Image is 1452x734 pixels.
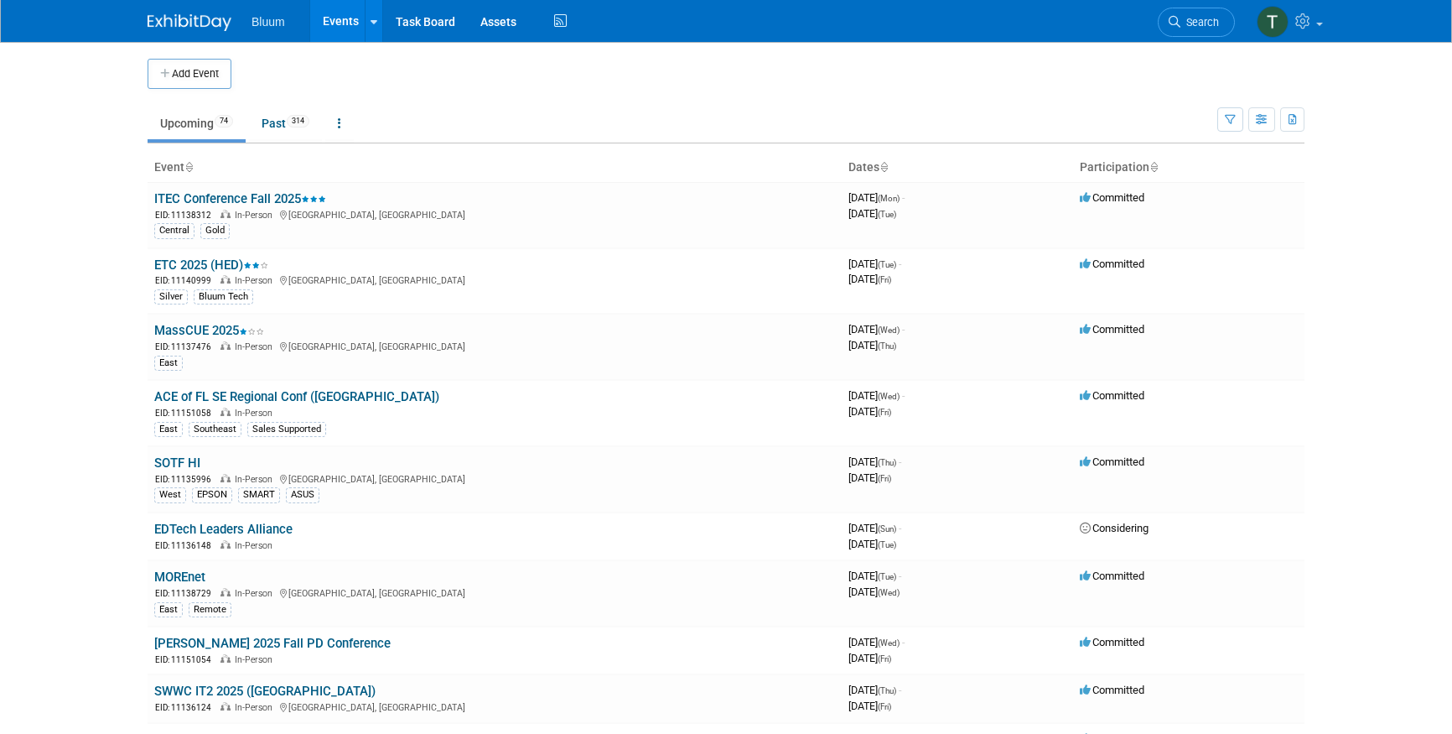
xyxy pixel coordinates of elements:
[155,342,218,351] span: EID: 11137476
[1158,8,1235,37] a: Search
[848,522,901,534] span: [DATE]
[1080,570,1144,582] span: Committed
[878,638,900,648] span: (Wed)
[155,655,218,664] span: EID: 11151054
[220,474,231,482] img: In-Person Event
[154,339,835,353] div: [GEOGRAPHIC_DATA], [GEOGRAPHIC_DATA]
[220,588,231,596] img: In-Person Event
[235,588,277,599] span: In-Person
[154,700,835,714] div: [GEOGRAPHIC_DATA], [GEOGRAPHIC_DATA]
[848,570,901,582] span: [DATE]
[878,524,896,534] span: (Sun)
[1080,455,1144,468] span: Committed
[878,686,896,695] span: (Thu)
[154,570,205,585] a: MOREnet
[848,636,905,648] span: [DATE]
[154,191,326,206] a: ITEC Conference Fall 2025
[878,458,896,467] span: (Thu)
[154,323,264,338] a: MassCUE 2025
[189,422,241,437] div: Southeast
[899,455,901,468] span: -
[148,154,842,182] th: Event
[220,275,231,284] img: In-Person Event
[247,422,326,437] div: Sales Supported
[154,223,194,238] div: Central
[899,522,901,534] span: -
[235,540,277,551] span: In-Person
[220,702,231,711] img: In-Person Event
[1073,154,1304,182] th: Participation
[148,107,246,139] a: Upcoming74
[848,586,900,598] span: [DATE]
[155,211,218,220] span: EID: 11138312
[848,700,891,712] span: [DATE]
[848,389,905,402] span: [DATE]
[878,210,896,219] span: (Tue)
[192,487,232,502] div: EPSON
[155,409,218,418] span: EID: 11151058
[848,207,896,220] span: [DATE]
[878,588,900,597] span: (Wed)
[848,323,905,336] span: [DATE]
[848,652,891,664] span: [DATE]
[899,684,901,696] span: -
[154,487,186,502] div: West
[154,389,439,404] a: ACE of FL SE Regional Conf ([GEOGRAPHIC_DATA])
[154,586,835,600] div: [GEOGRAPHIC_DATA], [GEOGRAPHIC_DATA]
[238,487,280,502] div: SMART
[1080,389,1144,402] span: Committed
[235,408,277,419] span: In-Person
[1080,522,1149,534] span: Considering
[878,654,891,664] span: (Fri)
[879,160,888,174] a: Sort by Start Date
[902,323,905,336] span: -
[154,602,183,617] div: East
[249,107,322,139] a: Past314
[154,636,391,651] a: [PERSON_NAME] 2025 Fall PD Conference
[878,275,891,284] span: (Fri)
[848,273,891,285] span: [DATE]
[235,702,277,713] span: In-Person
[1149,160,1158,174] a: Sort by Participation Type
[148,59,231,89] button: Add Event
[154,471,835,486] div: [GEOGRAPHIC_DATA], [GEOGRAPHIC_DATA]
[878,260,896,269] span: (Tue)
[155,276,218,285] span: EID: 11140999
[287,115,309,128] span: 314
[848,684,901,696] span: [DATE]
[154,422,183,437] div: East
[842,154,1073,182] th: Dates
[848,339,896,351] span: [DATE]
[1080,258,1144,270] span: Committed
[154,258,268,273] a: ETC 2025 (HED)
[286,487,319,502] div: ASUS
[184,160,193,174] a: Sort by Event Name
[148,14,231,31] img: ExhibitDay
[189,602,231,617] div: Remote
[200,223,230,238] div: Gold
[848,538,896,550] span: [DATE]
[235,275,277,286] span: In-Person
[235,654,277,665] span: In-Person
[878,572,896,581] span: (Tue)
[220,210,231,218] img: In-Person Event
[1080,684,1144,696] span: Committed
[154,522,293,537] a: EDTech Leaders Alliance
[220,408,231,416] img: In-Person Event
[220,341,231,350] img: In-Person Event
[252,15,285,29] span: Bluum
[155,475,218,484] span: EID: 11135996
[848,258,901,270] span: [DATE]
[154,684,376,699] a: SWWC IT2 2025 ([GEOGRAPHIC_DATA])
[899,258,901,270] span: -
[154,289,188,305] div: Silver
[902,191,905,204] span: -
[848,471,891,484] span: [DATE]
[220,654,231,663] img: In-Person Event
[154,207,835,221] div: [GEOGRAPHIC_DATA], [GEOGRAPHIC_DATA]
[194,289,253,305] div: Bluum Tech
[848,455,901,468] span: [DATE]
[1180,16,1219,29] span: Search
[235,341,277,352] span: In-Person
[155,703,218,712] span: EID: 11136124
